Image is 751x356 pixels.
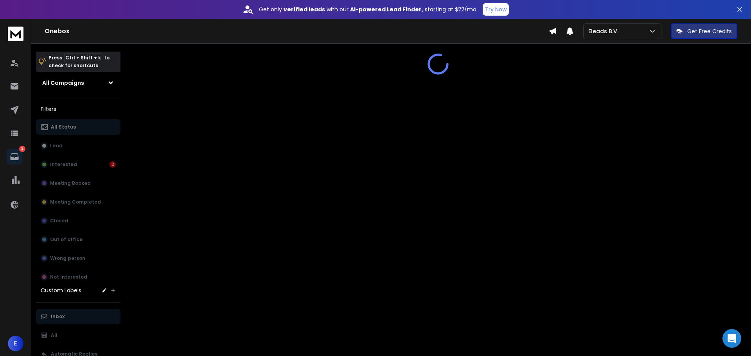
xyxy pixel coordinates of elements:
h1: Onebox [45,27,549,36]
p: Get only with our starting at $22/mo [259,5,476,13]
p: 2 [19,146,25,152]
button: All Campaigns [36,75,120,91]
h1: All Campaigns [42,79,84,87]
button: E [8,336,23,351]
strong: AI-powered Lead Finder, [350,5,423,13]
a: 2 [7,149,22,165]
button: Get Free Credits [671,23,737,39]
h3: Filters [36,104,120,114]
p: Try Now [485,5,507,13]
p: Press to check for shortcuts. [49,54,110,70]
h3: Custom Labels [41,286,81,294]
strong: verified leads [284,5,325,13]
p: Get Free Credits [687,27,732,35]
button: Try Now [483,3,509,16]
span: Ctrl + Shift + k [64,53,102,62]
img: logo [8,27,23,41]
p: Eleads B.V. [588,27,622,35]
div: Open Intercom Messenger [722,329,741,348]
